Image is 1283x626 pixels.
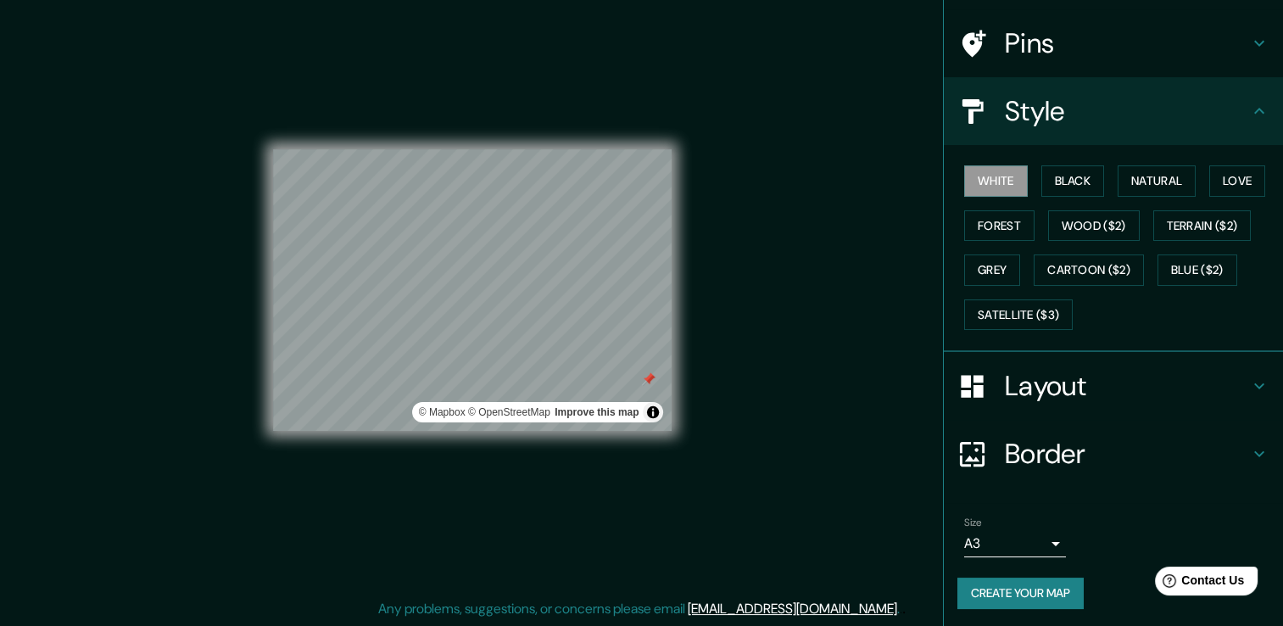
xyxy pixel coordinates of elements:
div: Border [944,420,1283,488]
h4: Layout [1005,369,1249,403]
div: Style [944,77,1283,145]
p: Any problems, suggestions, or concerns please email . [378,599,900,619]
button: Forest [964,210,1035,242]
iframe: Help widget launcher [1132,560,1264,607]
button: Toggle attribution [643,402,663,422]
button: Love [1209,165,1265,197]
div: Pins [944,9,1283,77]
a: Mapbox [419,406,466,418]
button: Terrain ($2) [1153,210,1252,242]
a: OpenStreetMap [468,406,550,418]
button: Grey [964,254,1020,286]
h4: Style [1005,94,1249,128]
button: Satellite ($3) [964,299,1073,331]
button: Create your map [957,578,1084,609]
button: White [964,165,1028,197]
canvas: Map [273,149,672,431]
a: [EMAIL_ADDRESS][DOMAIN_NAME] [688,600,897,618]
div: . [902,599,906,619]
a: Map feedback [555,406,639,418]
button: Natural [1118,165,1196,197]
div: A3 [964,530,1066,557]
label: Size [964,516,982,530]
button: Blue ($2) [1157,254,1237,286]
button: Black [1041,165,1105,197]
div: Layout [944,352,1283,420]
h4: Border [1005,437,1249,471]
div: . [900,599,902,619]
button: Cartoon ($2) [1034,254,1144,286]
button: Wood ($2) [1048,210,1140,242]
h4: Pins [1005,26,1249,60]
